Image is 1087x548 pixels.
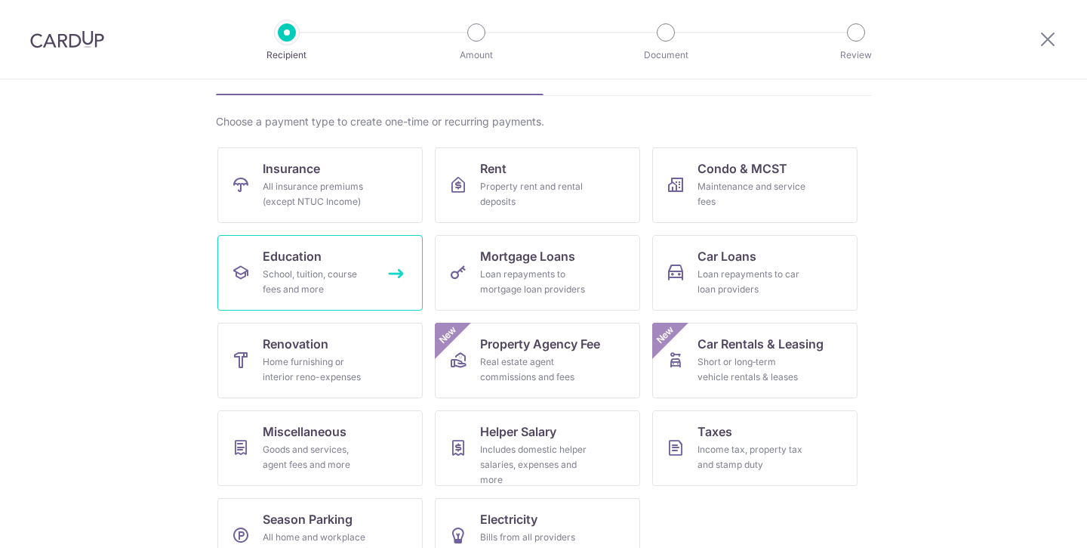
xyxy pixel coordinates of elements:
[480,423,556,441] span: Helper Salary
[480,354,589,385] div: Real estate agent commissions and fees
[697,247,756,265] span: Car Loans
[652,235,858,311] a: Car LoansLoan repayments to car loan providers
[263,442,371,472] div: Goods and services, agent fees and more
[217,235,423,311] a: EducationSchool, tuition, course fees and more
[435,235,640,311] a: Mortgage LoansLoan repayments to mortgage loan providers
[480,442,589,488] div: Includes domestic helper salaries, expenses and more
[697,442,806,472] div: Income tax, property tax and stamp duty
[480,335,600,353] span: Property Agency Fee
[263,179,371,209] div: All insurance premiums (except NTUC Income)
[435,323,640,398] a: Property Agency FeeReal estate agent commissions and feesNew
[697,335,824,353] span: Car Rentals & Leasing
[480,159,507,178] span: Rent
[30,30,104,48] img: CardUp
[263,354,371,385] div: Home furnishing or interior reno-expenses
[263,335,328,353] span: Renovation
[480,179,589,209] div: Property rent and rental deposits
[217,147,423,223] a: InsuranceAll insurance premiums (except NTUC Income)
[652,410,858,486] a: TaxesIncome tax, property tax and stamp duty
[217,410,423,486] a: MiscellaneousGoods and services, agent fees and more
[697,423,732,441] span: Taxes
[216,114,871,129] div: Choose a payment type to create one-time or recurring payments.
[480,247,575,265] span: Mortgage Loans
[697,159,787,178] span: Condo & MCST
[610,48,722,63] p: Document
[653,323,678,348] span: New
[800,48,912,63] p: Review
[263,247,322,265] span: Education
[263,510,353,528] span: Season Parking
[231,48,343,63] p: Recipient
[697,354,806,385] div: Short or long‑term vehicle rentals & leases
[480,510,537,528] span: Electricity
[263,267,371,297] div: School, tuition, course fees and more
[435,410,640,486] a: Helper SalaryIncludes domestic helper salaries, expenses and more
[420,48,532,63] p: Amount
[263,423,346,441] span: Miscellaneous
[480,267,589,297] div: Loan repayments to mortgage loan providers
[652,147,858,223] a: Condo & MCSTMaintenance and service fees
[652,323,858,398] a: Car Rentals & LeasingShort or long‑term vehicle rentals & leasesNew
[436,323,460,348] span: New
[435,147,640,223] a: RentProperty rent and rental deposits
[217,323,423,398] a: RenovationHome furnishing or interior reno-expenses
[697,179,806,209] div: Maintenance and service fees
[263,159,320,178] span: Insurance
[697,267,806,297] div: Loan repayments to car loan providers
